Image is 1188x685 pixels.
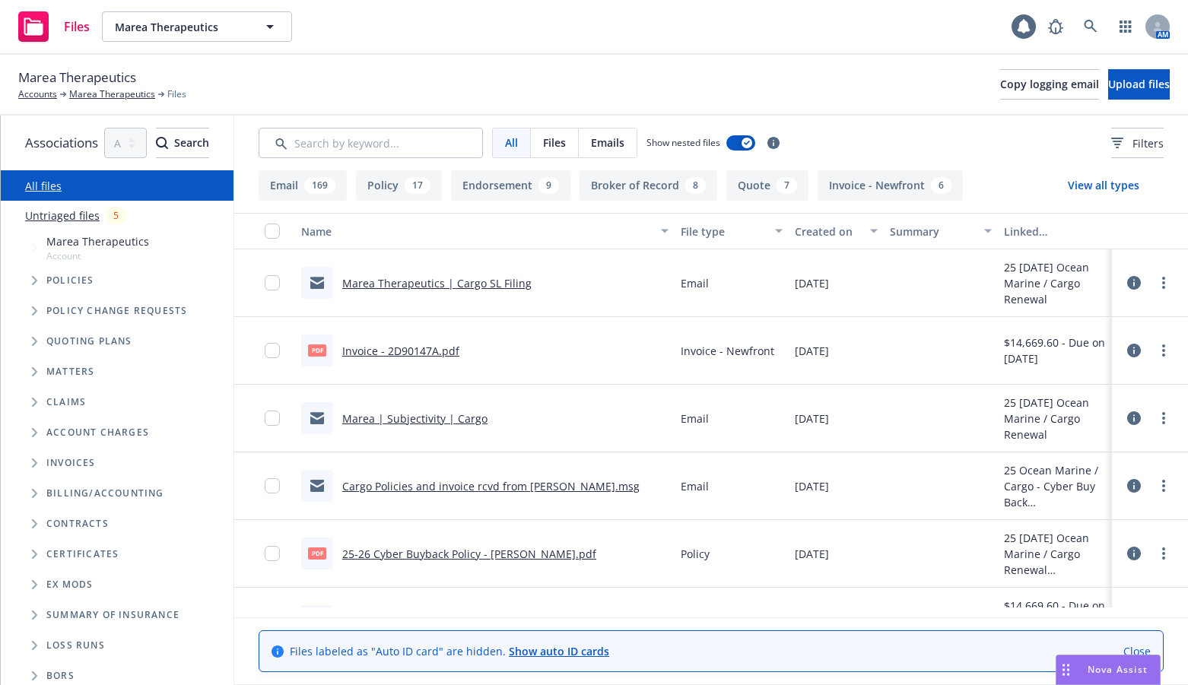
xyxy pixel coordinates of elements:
span: Copy logging email [1000,77,1099,91]
div: 8 [685,177,706,194]
a: Search [1075,11,1106,42]
span: Marea Therapeutics [46,233,149,249]
div: $14,669.60 - Due on [DATE] [1004,598,1106,630]
span: Marea Therapeutics [115,19,246,35]
button: Summary [884,213,998,249]
div: 17 [405,177,430,194]
div: 169 [304,177,335,194]
div: Tree Example [1,230,233,478]
span: Files [543,135,566,151]
button: Marea Therapeutics [102,11,292,42]
input: Toggle Row Selected [265,546,280,561]
span: Invoices [46,458,96,468]
input: Search by keyword... [259,128,483,158]
a: more [1155,477,1173,495]
input: Toggle Row Selected [265,275,280,290]
a: Close [1123,643,1151,659]
a: Marea Therapeutics [69,87,155,101]
div: File type [681,224,766,239]
span: Filters [1111,135,1164,151]
span: Marea Therapeutics [18,68,136,87]
div: Linked associations [1004,224,1106,239]
a: Marea | Subjectivity | Cargo [342,411,488,426]
span: Account charges [46,428,149,437]
span: Email [681,411,709,427]
a: more [1155,409,1173,427]
span: Policy [681,546,710,562]
span: Nova Assist [1088,663,1148,676]
div: Summary [890,224,975,239]
button: Endorsement [451,170,570,201]
div: 25 [DATE] Ocean Marine / Cargo Renewal [1004,259,1106,307]
span: [DATE] [795,343,829,359]
a: Files [12,5,96,48]
span: [DATE] [795,275,829,291]
a: Marea Therapeutics | Cargo SL Filing [342,276,532,290]
a: more [1155,341,1173,360]
div: 7 [777,177,797,194]
a: Show auto ID cards [509,644,609,658]
a: more [1155,544,1173,563]
a: Untriaged files [25,208,100,224]
span: Show nested files [646,136,720,149]
span: BORs [46,671,75,680]
button: Upload files [1108,69,1170,100]
a: Cargo Policies and invoice rcvd from [PERSON_NAME].msg [342,479,640,493]
div: 25 Ocean Marine / Cargo - Cyber Buy Back [1004,462,1106,510]
span: pdf [308,344,326,356]
div: $14,669.60 - Due on [DATE] [1004,335,1106,366]
a: more [1155,274,1173,292]
span: [DATE] [795,411,829,427]
span: Filters [1132,135,1164,151]
a: Invoice - 2D90147A.pdf [342,344,459,358]
span: Ex Mods [46,580,93,589]
button: Quote [726,170,808,201]
span: Files labeled as "Auto ID card" are hidden. [290,643,609,659]
input: Toggle Row Selected [265,478,280,493]
div: Name [301,224,652,239]
svg: Search [156,137,168,149]
button: Broker of Record [580,170,717,201]
span: Invoice - Newfront [681,343,774,359]
span: Policies [46,276,94,285]
button: Name [295,213,675,249]
button: Invoice - Newfront [818,170,963,201]
span: Billing/Accounting [46,489,164,498]
span: Upload files [1108,77,1170,91]
button: Email [259,170,347,201]
button: SearchSearch [156,128,209,158]
div: Created on [795,224,861,239]
button: Nova Assist [1056,655,1161,685]
span: Email [681,275,709,291]
input: Toggle Row Selected [265,343,280,358]
span: Account [46,249,149,262]
span: Matters [46,367,94,376]
input: Select all [265,224,280,239]
span: Certificates [46,550,119,559]
button: File type [675,213,789,249]
span: Policy change requests [46,306,187,316]
div: 5 [106,207,126,224]
button: Filters [1111,128,1164,158]
span: Loss Runs [46,641,105,650]
button: Policy [356,170,442,201]
div: Drag to move [1056,655,1075,684]
button: Copy logging email [1000,69,1099,100]
a: 25-26 Cyber Buyback Policy - [PERSON_NAME].pdf [342,547,596,561]
div: 6 [931,177,951,194]
span: Files [64,21,90,33]
div: 9 [538,177,559,194]
span: Associations [25,133,98,153]
a: Accounts [18,87,57,101]
a: Report a Bug [1040,11,1071,42]
button: View all types [1043,170,1164,201]
button: Linked associations [998,213,1112,249]
a: All files [25,179,62,193]
span: Email [681,478,709,494]
div: 25 [DATE] Ocean Marine / Cargo Renewal [1004,395,1106,442]
span: pdf [308,547,326,559]
span: All [505,135,518,151]
span: [DATE] [795,478,829,494]
a: Switch app [1110,11,1141,42]
span: Contracts [46,519,109,528]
